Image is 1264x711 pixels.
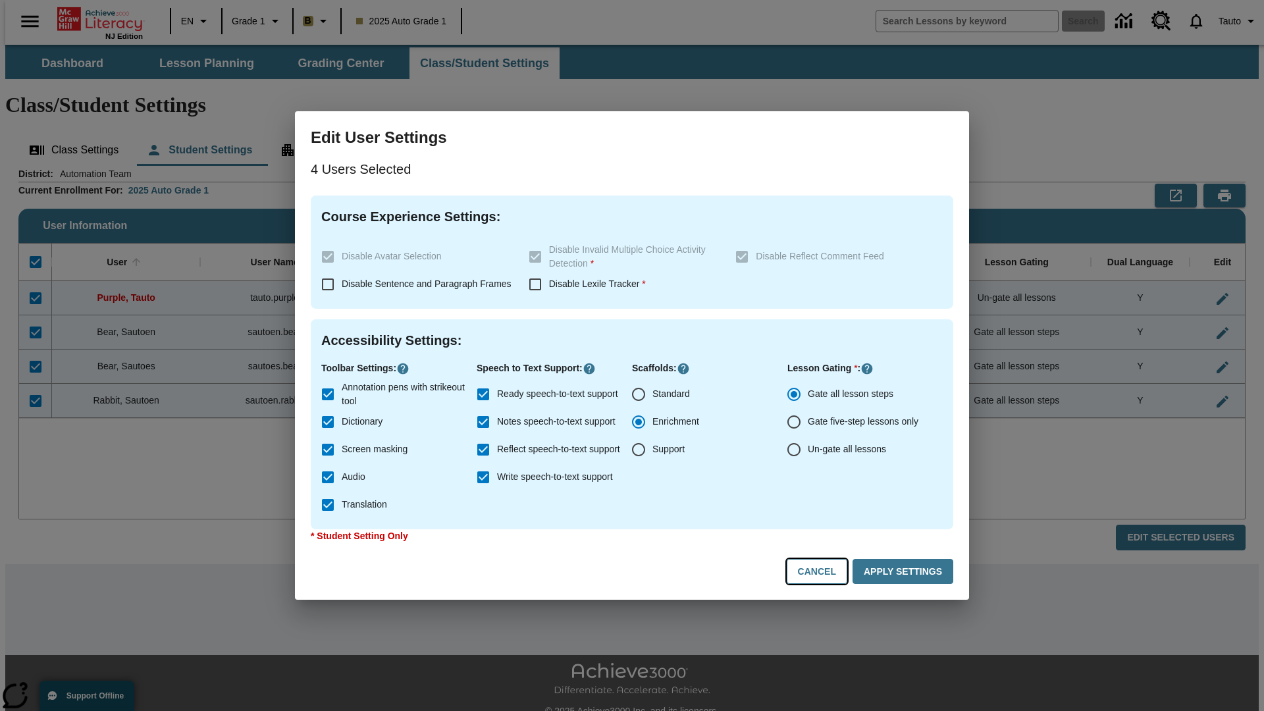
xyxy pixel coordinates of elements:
[652,442,685,456] span: Support
[808,415,918,429] span: Gate five-step lessons only
[549,244,706,269] span: Disable Invalid Multiple Choice Activity Detection
[652,387,690,401] span: Standard
[396,362,409,375] button: Click here to know more about
[342,415,382,429] span: Dictionary
[342,381,466,408] span: Annotation pens with strikeout tool
[652,415,699,429] span: Enrichment
[521,243,725,271] label: These settings are specific to individual classes. To see these settings or make changes, please ...
[808,387,893,401] span: Gate all lesson steps
[632,361,787,375] p: Scaffolds :
[808,442,886,456] span: Un-gate all lessons
[311,127,953,148] h3: Edit User Settings
[321,206,943,227] h4: Course Experience Settings :
[342,442,408,456] span: Screen masking
[497,387,618,401] span: Ready speech-to-text support
[342,498,387,512] span: Translation
[342,251,442,261] span: Disable Avatar Selection
[853,559,953,585] button: Apply Settings
[787,559,847,585] button: Cancel
[728,243,932,271] label: These settings are specific to individual classes. To see these settings or make changes, please ...
[756,251,884,261] span: Disable Reflect Comment Feed
[497,442,620,456] span: Reflect speech-to-text support
[342,470,365,484] span: Audio
[321,361,477,375] p: Toolbar Settings :
[321,330,943,351] h4: Accessibility Settings :
[477,361,632,375] p: Speech to Text Support :
[311,529,953,543] p: * Student Setting Only
[342,278,512,289] span: Disable Sentence and Paragraph Frames
[583,362,596,375] button: Click here to know more about
[497,415,616,429] span: Notes speech-to-text support
[860,362,874,375] button: Click here to know more about
[314,243,518,271] label: These settings are specific to individual classes. To see these settings or make changes, please ...
[497,470,613,484] span: Write speech-to-text support
[677,362,690,375] button: Click here to know more about
[311,159,953,180] p: 4 Users Selected
[549,278,646,289] span: Disable Lexile Tracker
[787,361,943,375] p: Lesson Gating :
